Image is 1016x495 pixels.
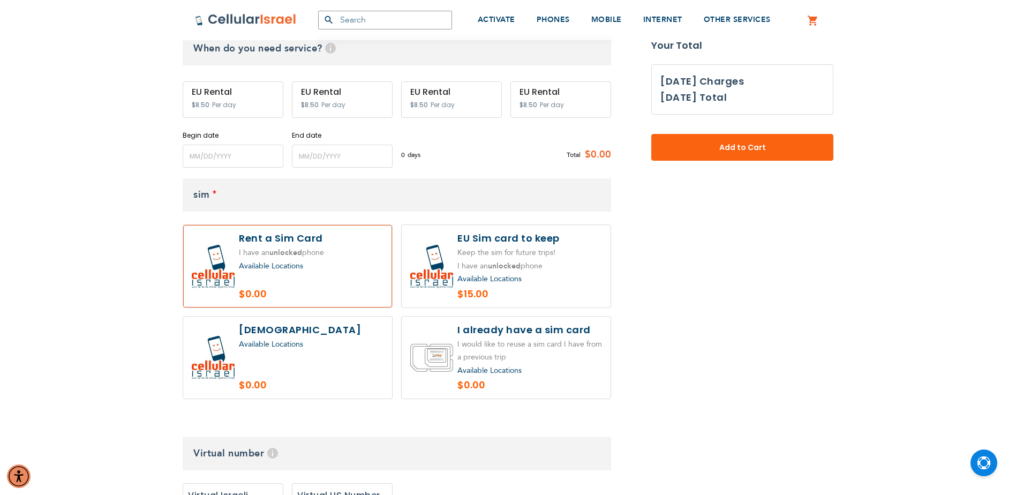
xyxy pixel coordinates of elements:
span: days [408,150,420,160]
span: $8.50 [192,100,209,109]
div: EU Rental [192,87,274,97]
span: Help [267,448,278,459]
button: Add to Cart [651,134,833,161]
span: $0.00 [581,147,611,163]
a: Available Locations [457,365,522,376]
a: Available Locations [239,261,303,271]
label: End date [292,131,393,140]
h3: [DATE] Total [660,89,727,106]
a: Available Locations [239,339,303,349]
div: Accessibility Menu [7,464,31,488]
span: Per day [431,100,455,110]
div: EU Rental [520,87,602,97]
span: PHONES [537,14,570,25]
div: EU Rental [410,87,493,97]
input: Search [318,11,452,29]
label: Begin date [183,131,283,140]
span: 0 [401,150,408,160]
span: Per day [540,100,564,110]
input: MM/DD/YYYY [292,145,393,168]
span: Add to Cart [687,142,798,153]
span: $8.50 [520,100,537,109]
span: INTERNET [643,14,682,25]
span: Help [325,43,336,54]
h3: When do you need service? [183,32,611,65]
a: Available Locations [457,274,522,284]
div: EU Rental [301,87,383,97]
span: Per day [212,100,236,110]
span: MOBILE [591,14,622,25]
span: ACTIVATE [478,14,515,25]
span: $8.50 [301,100,319,109]
h3: Virtual number [183,437,611,470]
span: Total [567,150,581,160]
span: Per day [321,100,345,110]
strong: Your Total [651,37,833,54]
span: sim [193,188,210,201]
img: Cellular Israel Logo [195,13,297,26]
span: OTHER SERVICES [704,14,771,25]
span: $8.50 [410,100,428,109]
h3: [DATE] Charges [660,73,824,89]
input: MM/DD/YYYY [183,145,283,168]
